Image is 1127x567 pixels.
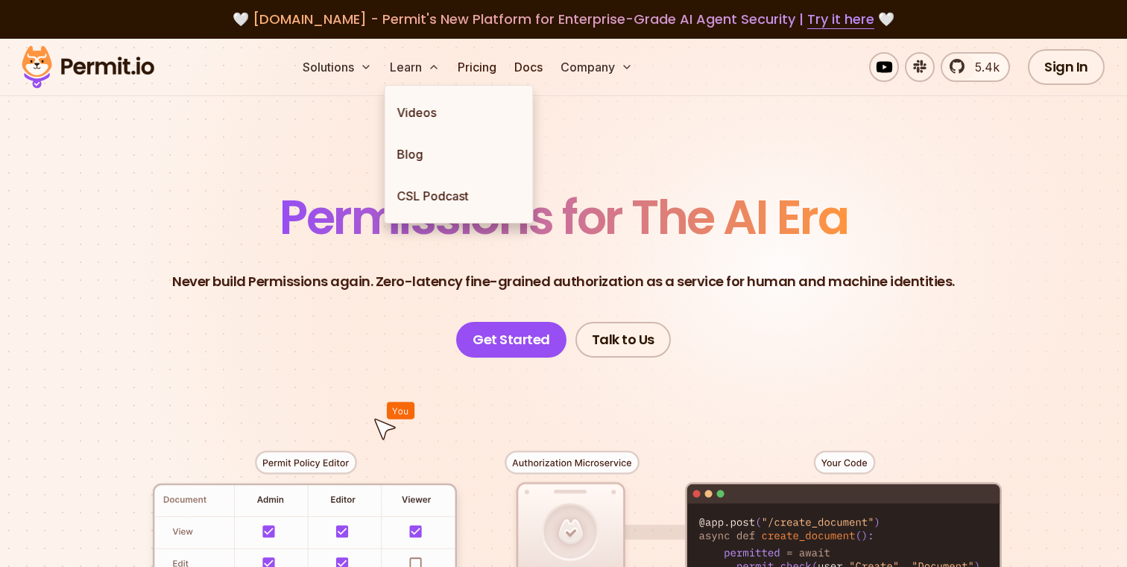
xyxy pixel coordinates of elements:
[1028,49,1105,85] a: Sign In
[385,92,533,133] a: Videos
[452,52,502,82] a: Pricing
[297,52,378,82] button: Solutions
[384,52,446,82] button: Learn
[807,10,874,29] a: Try it here
[575,322,671,358] a: Talk to Us
[555,52,639,82] button: Company
[36,9,1091,30] div: 🤍 🤍
[385,133,533,175] a: Blog
[941,52,1010,82] a: 5.4k
[456,322,566,358] a: Get Started
[385,175,533,217] a: CSL Podcast
[15,42,161,92] img: Permit logo
[280,184,847,250] span: Permissions for The AI Era
[508,52,549,82] a: Docs
[966,58,1000,76] span: 5.4k
[253,10,874,28] span: [DOMAIN_NAME] - Permit's New Platform for Enterprise-Grade AI Agent Security |
[172,271,955,292] p: Never build Permissions again. Zero-latency fine-grained authorization as a service for human and...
